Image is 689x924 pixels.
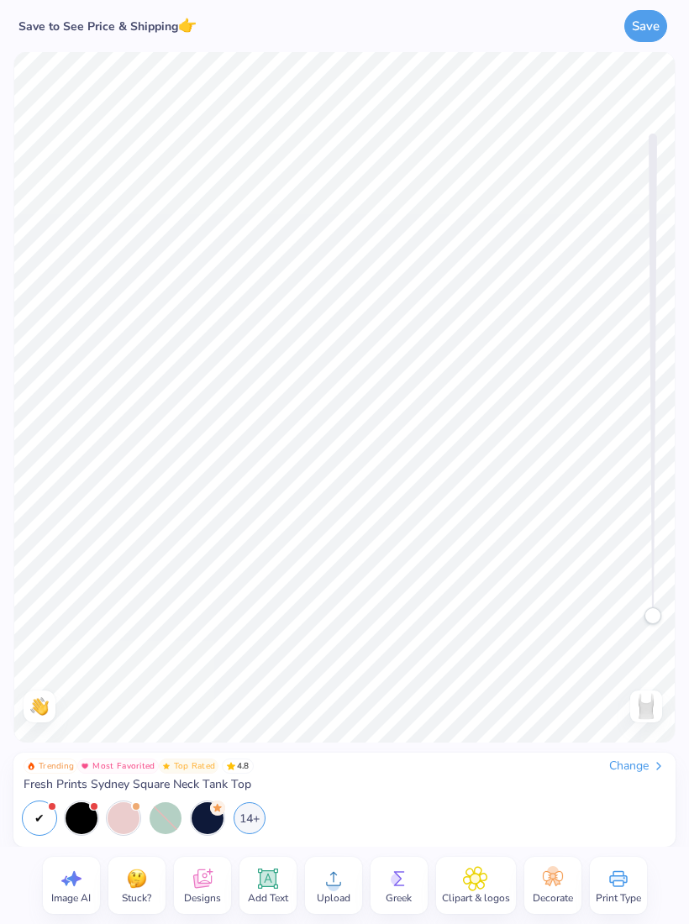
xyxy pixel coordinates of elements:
span: Print Type [596,891,641,905]
span: 4.8 [222,759,254,774]
span: Top Rated [174,762,216,770]
button: Save [624,10,667,42]
span: Designs [184,891,221,905]
span: Trending [39,762,74,770]
span: Upload [317,891,350,905]
span: Decorate [533,891,573,905]
span: Fresh Prints Sydney Square Neck Tank Top [24,777,251,792]
span: Stuck? [122,891,151,905]
span: Add Text [248,891,288,905]
img: Top Rated sort [162,762,171,770]
span: Clipart & logos [442,891,510,905]
div: Save to See Price & Shipping [13,15,202,37]
img: Stuck? [124,866,150,891]
div: Change [609,759,665,774]
img: Back [633,693,660,720]
span: Greek [386,891,412,905]
span: Most Favorited [92,762,155,770]
button: Badge Button [77,759,158,774]
div: 14+ [234,802,266,834]
span: 👉 [178,15,197,35]
img: Most Favorited sort [81,762,89,770]
button: Badge Button [159,759,219,774]
div: Accessibility label [644,607,661,624]
img: Trending sort [27,762,35,770]
span: Image AI [51,891,91,905]
button: Badge Button [24,759,77,774]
